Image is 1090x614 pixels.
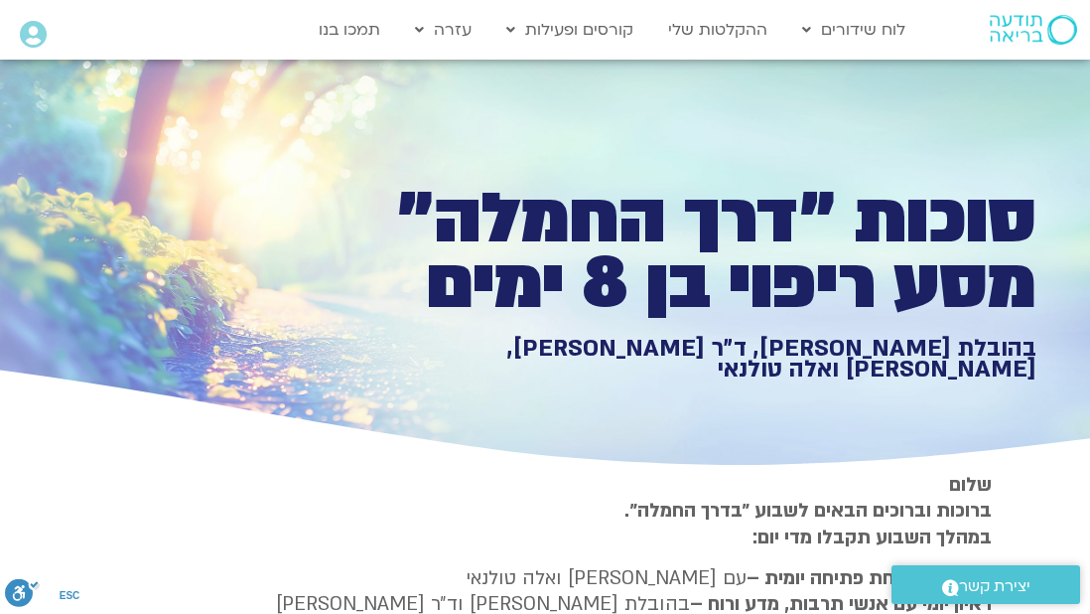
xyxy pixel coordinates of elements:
h1: סוכות ״דרך החמלה״ מסע ריפוי בן 8 ימים [348,187,1036,317]
a: ההקלטות שלי [658,11,777,49]
strong: מדיטציה ושיחת פתיחה יומית – [747,565,992,591]
a: לוח שידורים [792,11,915,49]
a: תמכו בנו [309,11,390,49]
strong: שלום [949,472,992,498]
img: תודעה בריאה [990,15,1077,45]
a: קורסים ופעילות [496,11,643,49]
a: עזרה [405,11,481,49]
span: יצירת קשר [959,573,1030,600]
strong: ברוכות וברוכים הבאים לשבוע ״בדרך החמלה״. במהלך השבוע תקבלו מדי יום: [624,498,992,549]
a: יצירת קשר [891,565,1080,604]
h1: בהובלת [PERSON_NAME], ד״ר [PERSON_NAME], [PERSON_NAME] ואלה טולנאי [348,338,1036,381]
